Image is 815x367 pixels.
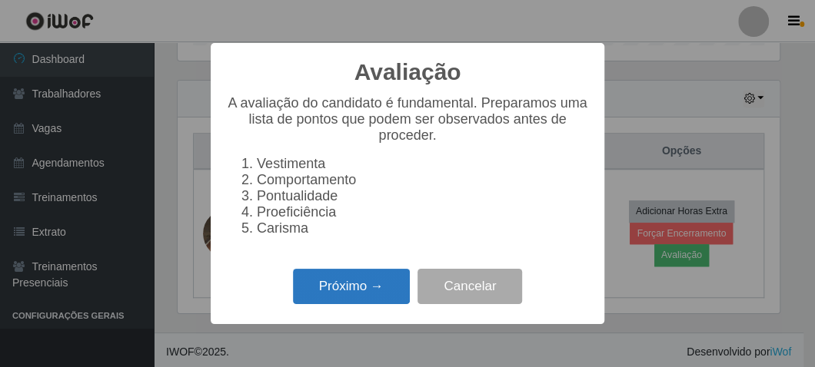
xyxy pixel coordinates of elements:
li: Vestimenta [257,156,589,172]
li: Comportamento [257,172,589,188]
li: Carisma [257,220,589,236]
li: Pontualidade [257,188,589,204]
li: Proeficiência [257,204,589,220]
button: Cancelar [417,269,522,305]
h2: Avaliação [354,58,461,86]
p: A avaliação do candidato é fundamental. Preparamos uma lista de pontos que podem ser observados a... [226,95,589,144]
button: Próximo → [293,269,410,305]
